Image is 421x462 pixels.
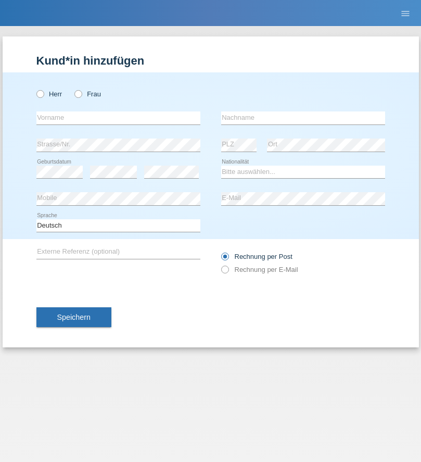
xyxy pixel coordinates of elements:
[57,313,91,321] span: Speichern
[36,90,43,97] input: Herr
[221,266,228,279] input: Rechnung per E-Mail
[395,10,416,16] a: menu
[74,90,101,98] label: Frau
[36,54,385,67] h1: Kund*in hinzufügen
[221,266,298,273] label: Rechnung per E-Mail
[36,307,111,327] button: Speichern
[400,8,411,19] i: menu
[36,90,62,98] label: Herr
[221,253,292,260] label: Rechnung per Post
[221,253,228,266] input: Rechnung per Post
[74,90,81,97] input: Frau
